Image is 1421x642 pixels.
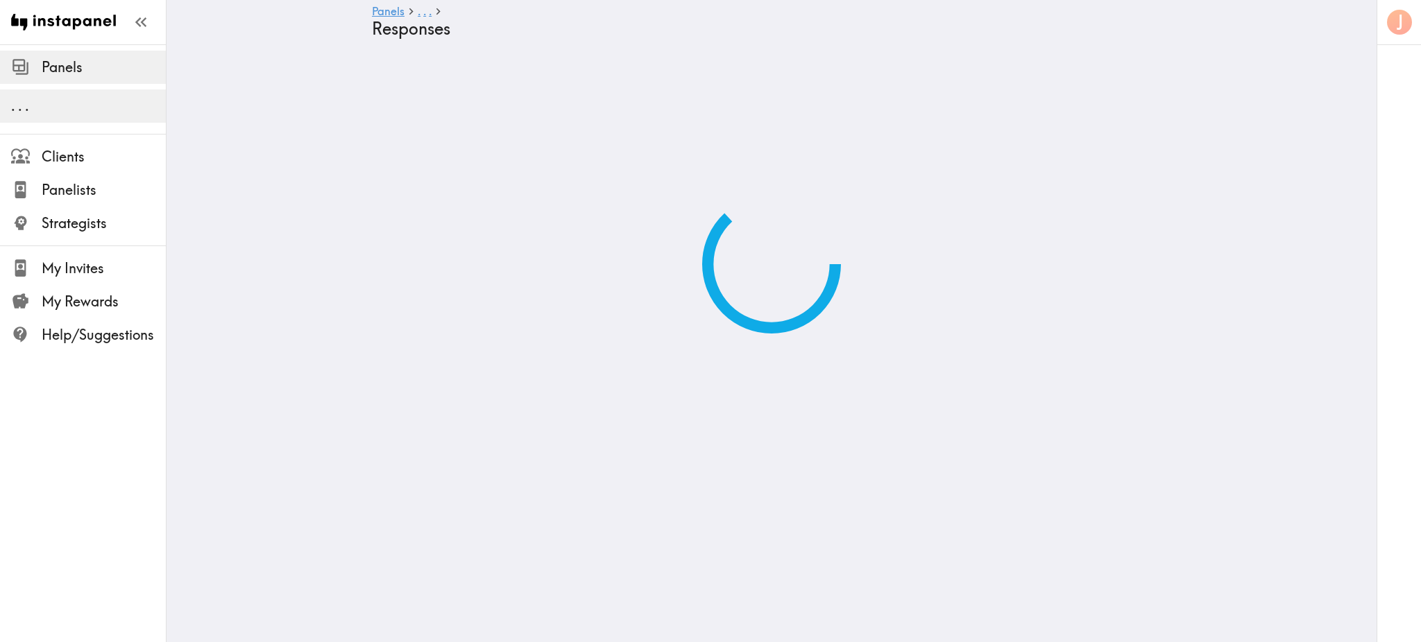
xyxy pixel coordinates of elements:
span: . [418,4,420,18]
a: ... [418,6,432,19]
h4: Responses [372,19,1160,39]
span: Panels [42,58,166,77]
span: My Invites [42,259,166,278]
span: Strategists [42,214,166,233]
span: Help/Suggestions [42,325,166,345]
span: My Rewards [42,292,166,311]
a: Panels [372,6,405,19]
span: Clients [42,147,166,166]
span: . [429,4,432,18]
span: Panelists [42,180,166,200]
span: J [1397,10,1404,35]
span: . [18,97,22,114]
button: J [1386,8,1413,36]
span: . [25,97,29,114]
span: . [11,97,15,114]
span: . [423,4,426,18]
